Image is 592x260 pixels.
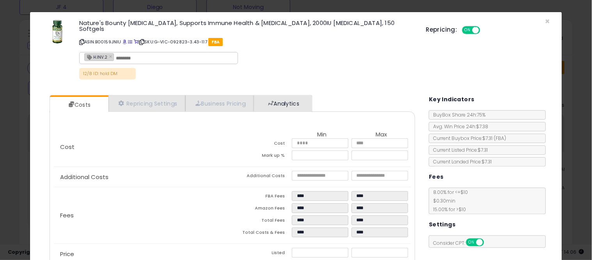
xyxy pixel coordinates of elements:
[429,111,485,118] span: BuyBox Share 24h: 75%
[123,39,127,45] a: BuyBox page
[79,36,414,48] p: ASIN: B00159JNIU | SKU: G-VIC-092823-3.43-117
[79,68,136,79] p: 12/8 ID: hold DM
[494,135,506,142] span: ( FBA )
[545,16,550,27] span: ×
[426,27,457,33] h5: Repricing:
[479,27,491,34] span: OFF
[134,39,138,45] a: Your listing only
[109,53,114,60] a: ×
[233,151,292,163] td: Mark up %
[429,197,455,204] span: $0.30 min
[292,131,352,138] th: Min
[54,144,233,150] p: Cost
[429,158,492,165] span: Current Landed Price: $7.31
[233,228,292,240] td: Total Costs & Fees
[79,20,414,32] h3: Nature's Bounty [MEDICAL_DATA], Supports Immune Health & [MEDICAL_DATA], 2000IU [MEDICAL_DATA], 1...
[50,97,108,113] a: Costs
[429,189,468,213] span: 8.00 % for <= $10
[108,95,186,111] a: Repricing Settings
[429,95,475,104] h5: Key Indicators
[429,206,466,213] span: 15.00 % for > $10
[233,191,292,203] td: FBA Fees
[429,220,455,230] h5: Settings
[482,135,506,142] span: $7.31
[52,20,62,43] img: 414iAeuTSfL._SL60_.jpg
[85,54,107,60] span: H.INV.2
[185,95,254,111] a: Business Pricing
[429,240,494,246] span: Consider CPT:
[233,203,292,215] td: Amazon Fees
[463,27,473,34] span: ON
[54,212,233,219] p: Fees
[429,172,444,182] h5: Fees
[467,239,476,246] span: ON
[233,215,292,228] td: Total Fees
[254,95,311,111] a: Analytics
[429,123,488,130] span: Avg. Win Price 24h: $7.38
[233,138,292,151] td: Cost
[54,174,233,180] p: Additional Costs
[429,147,488,153] span: Current Listed Price: $7.31
[208,38,223,46] span: FBA
[483,239,496,246] span: OFF
[233,171,292,183] td: Additional Costs
[429,135,506,142] span: Current Buybox Price:
[54,251,233,257] p: Price
[233,248,292,260] td: Listed
[352,131,411,138] th: Max
[128,39,132,45] a: All offer listings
